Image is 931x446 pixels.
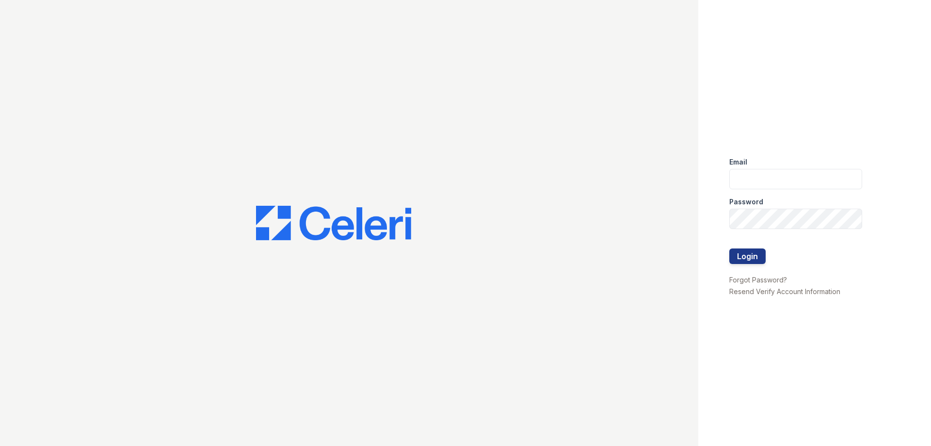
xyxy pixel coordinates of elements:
[729,248,766,264] button: Login
[256,206,411,241] img: CE_Logo_Blue-a8612792a0a2168367f1c8372b55b34899dd931a85d93a1a3d3e32e68fde9ad4.png
[729,197,763,207] label: Password
[729,276,787,284] a: Forgot Password?
[729,287,840,296] a: Resend Verify Account Information
[729,157,747,167] label: Email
